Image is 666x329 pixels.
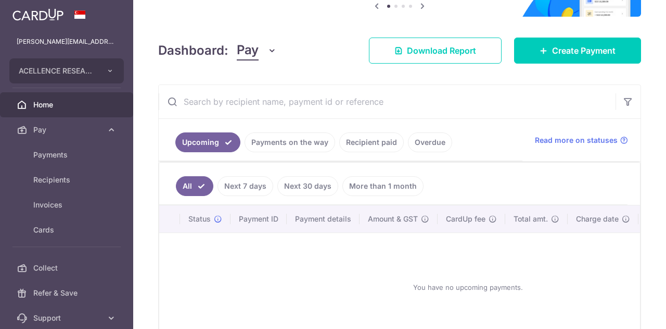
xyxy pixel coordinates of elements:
[158,41,228,60] h4: Dashboard:
[176,176,213,196] a: All
[33,125,102,135] span: Pay
[33,100,102,110] span: Home
[33,263,102,273] span: Collect
[33,225,102,235] span: Cards
[535,135,618,145] span: Read more on statuses
[33,175,102,185] span: Recipients
[408,132,452,152] a: Overdue
[230,205,287,233] th: Payment ID
[339,132,404,152] a: Recipient paid
[245,132,335,152] a: Payments on the way
[552,44,616,57] span: Create Payment
[33,200,102,210] span: Invoices
[369,38,502,64] a: Download Report
[12,8,63,21] img: CardUp
[19,66,96,76] span: ACELLENCE RESEARCH FIELDWORK PTE. LTD.
[159,85,616,118] input: Search by recipient name, payment id or reference
[9,58,124,83] button: ACELLENCE RESEARCH FIELDWORK PTE. LTD.
[514,38,641,64] a: Create Payment
[17,36,117,47] p: [PERSON_NAME][EMAIL_ADDRESS][PERSON_NAME][DOMAIN_NAME]
[237,41,277,60] button: Pay
[188,214,211,224] span: Status
[446,214,485,224] span: CardUp fee
[514,214,548,224] span: Total amt.
[217,176,273,196] a: Next 7 days
[175,132,240,152] a: Upcoming
[277,176,338,196] a: Next 30 days
[535,135,628,145] a: Read more on statuses
[407,44,476,57] span: Download Report
[33,313,102,323] span: Support
[33,288,102,298] span: Refer & Save
[33,150,102,160] span: Payments
[368,214,418,224] span: Amount & GST
[237,41,259,60] span: Pay
[342,176,424,196] a: More than 1 month
[576,214,619,224] span: Charge date
[287,205,360,233] th: Payment details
